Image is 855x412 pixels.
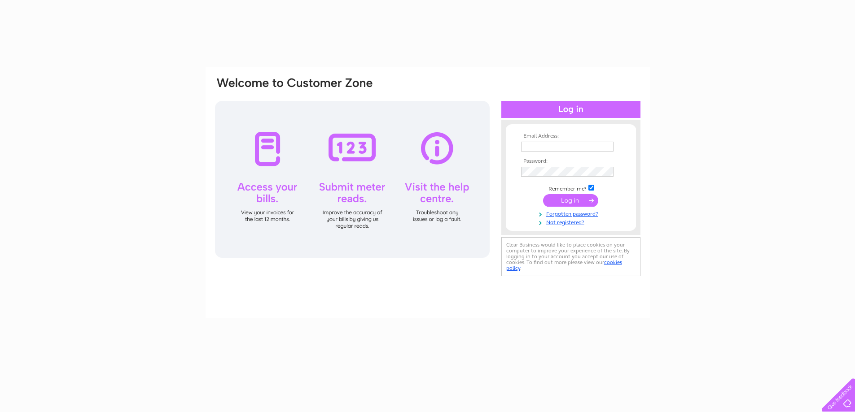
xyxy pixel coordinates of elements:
[519,133,623,139] th: Email Address:
[501,237,640,276] div: Clear Business would like to place cookies on your computer to improve your experience of the sit...
[519,183,623,192] td: Remember me?
[543,194,598,207] input: Submit
[519,158,623,165] th: Password:
[521,209,623,217] a: Forgotten password?
[506,259,622,271] a: cookies policy
[521,217,623,226] a: Not registered?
